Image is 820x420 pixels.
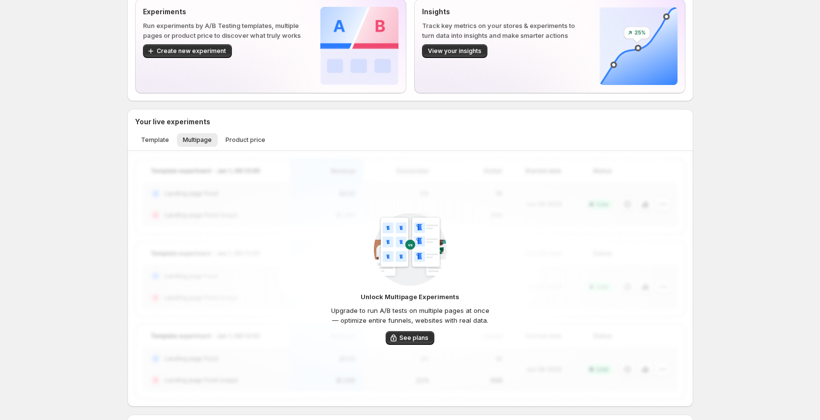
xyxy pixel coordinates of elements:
[143,21,305,40] p: Run experiments by A/B Testing templates, multiple pages or product price to discover what truly ...
[143,44,232,58] button: Create new experiment
[157,47,226,55] span: Create new experiment
[141,136,169,144] span: Template
[329,306,491,325] p: Upgrade to run A/B tests on multiple pages at once — optimize entire funnels, websites with real ...
[386,331,434,345] button: See plans
[143,7,305,17] p: Experiments
[374,213,447,286] img: CampaignGroupTemplate
[399,334,428,342] span: See plans
[422,7,584,17] p: Insights
[422,21,584,40] p: Track key metrics on your stores & experiments to turn data into insights and make smarter actions
[428,47,481,55] span: View your insights
[226,136,265,144] span: Product price
[422,44,487,58] button: View your insights
[361,292,459,302] p: Unlock Multipage Experiments
[135,117,210,127] h3: Your live experiments
[183,136,212,144] span: Multipage
[320,7,398,85] img: Experiments
[599,7,678,85] img: Insights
